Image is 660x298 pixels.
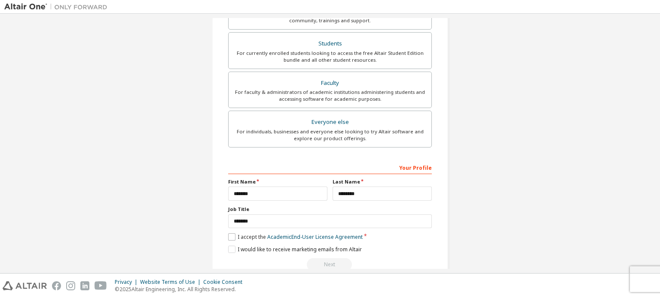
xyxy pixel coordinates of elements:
[115,286,247,293] p: © 2025 Altair Engineering, Inc. All Rights Reserved.
[234,128,426,142] div: For individuals, businesses and everyone else looking to try Altair software and explore our prod...
[228,178,327,185] label: First Name
[234,116,426,128] div: Everyone else
[4,3,112,11] img: Altair One
[66,281,75,290] img: instagram.svg
[228,246,362,253] label: I would like to receive marketing emails from Altair
[234,77,426,89] div: Faculty
[115,279,140,286] div: Privacy
[234,50,426,63] div: For currently enrolled students looking to access the free Altair Student Edition bundle and all ...
[228,258,432,271] div: Read and acccept EULA to continue
[228,160,432,174] div: Your Profile
[3,281,47,290] img: altair_logo.svg
[80,281,89,290] img: linkedin.svg
[267,233,363,241] a: Academic End-User License Agreement
[52,281,61,290] img: facebook.svg
[140,279,203,286] div: Website Terms of Use
[234,89,426,102] div: For faculty & administrators of academic institutions administering students and accessing softwa...
[203,279,247,286] div: Cookie Consent
[234,38,426,50] div: Students
[228,233,363,241] label: I accept the
[333,178,432,185] label: Last Name
[228,206,432,213] label: Job Title
[95,281,107,290] img: youtube.svg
